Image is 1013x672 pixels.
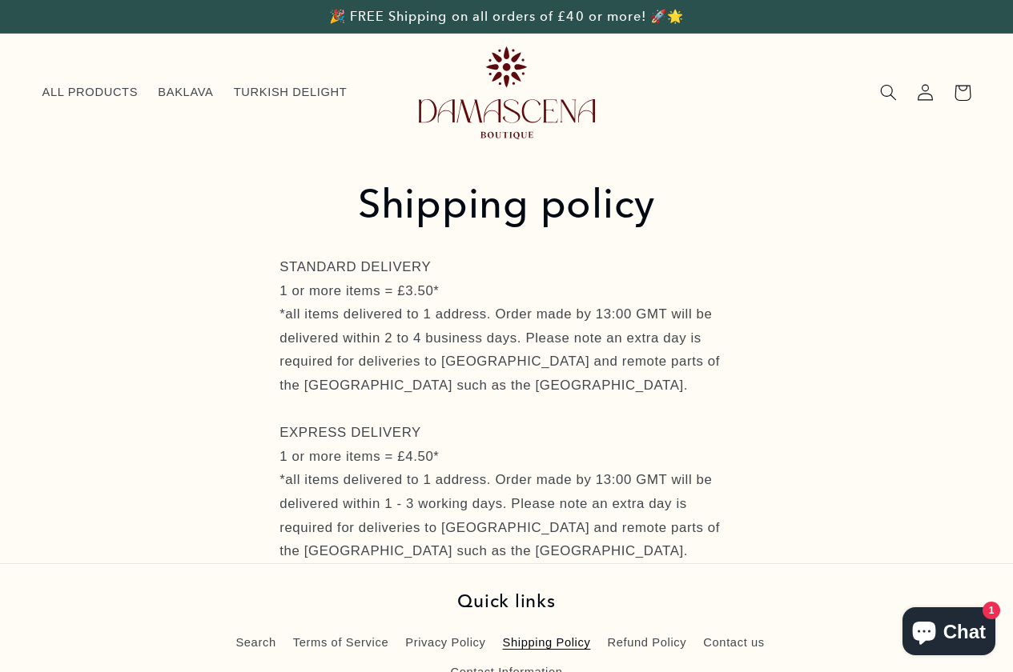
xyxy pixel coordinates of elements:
[234,85,348,100] span: TURKISH DELIGHT
[329,9,684,24] span: 🎉 FREE Shipping on all orders of £40 or more! 🚀🌟
[419,46,595,138] img: Damascena Boutique
[158,85,213,100] span: BAKLAVA
[503,629,591,658] a: Shipping Policy
[32,75,148,110] a: ALL PRODUCTS
[293,629,388,658] a: Terms of Service
[703,629,765,658] a: Contact us
[42,85,139,100] span: ALL PRODUCTS
[148,75,223,110] a: BAKLAVA
[412,40,601,145] a: Damascena Boutique
[898,607,1000,659] inbox-online-store-chat: Shopify online store chat
[279,255,734,563] p: STANDARD DELIVERY 1 or more items = £3.50* *all items delivered to 1 address. Order made by 13:00...
[279,178,734,229] h1: Shipping policy
[223,75,357,110] a: TURKISH DELIGHT
[870,74,907,111] summary: Search
[405,629,485,658] a: Privacy Policy
[187,590,826,612] h2: Quick links
[607,629,686,658] a: Refund Policy
[235,633,275,658] a: Search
